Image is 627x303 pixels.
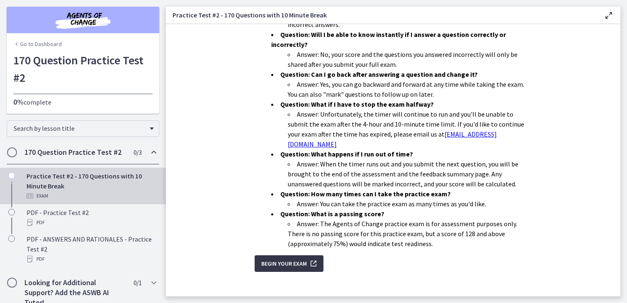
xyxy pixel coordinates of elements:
[288,159,532,189] li: Answer: When the timer runs out and you submit the next question, you will be brought to the end ...
[280,100,434,108] strong: Question: What if I have to stop the exam halfway?
[173,10,591,20] h3: Practice Test #2 - 170 Questions with 10 Minute Break
[288,49,532,69] li: Answer: No, your score and the questions you answered incorrectly will only be shared after you s...
[13,51,153,86] h1: 170 Question Practice Test #2
[280,210,384,218] strong: Question: What is a passing score?
[280,190,451,198] strong: Question: How many times can I take the practice exam?
[288,79,532,99] li: Answer: Yes, you can go backward and forward at any time while taking the exam. You can also "mar...
[13,97,24,107] span: 0%
[7,120,159,137] div: Search by lesson title
[13,40,62,48] a: Go to Dashboard
[27,171,156,201] div: Practice Test #2 - 170 Questions with 10 Minute Break
[261,259,307,269] span: Begin Your Exam
[33,10,133,30] img: Agents of Change Social Work Test Prep
[134,147,141,157] span: 0 / 3
[24,147,126,157] h2: 170 Question Practice Test #2
[280,70,478,78] strong: Question: Can I go back after answering a question and change it?
[13,97,153,107] p: complete
[280,150,413,158] strong: Question: What happens if I run out of time?
[27,234,156,264] div: PDF - ANSWERS AND RATIONALES - Practice Test #2
[27,217,156,227] div: PDF
[271,30,506,49] strong: Question: Will I be able to know instantly if I answer a question correctly or incorrectly?
[27,208,156,227] div: PDF - Practice Test #2
[27,191,156,201] div: Exam
[134,278,141,288] span: 0 / 1
[288,219,532,249] li: Answer: The Agents of Change practice exam is for assessment purposes only. There is no passing s...
[14,124,146,132] span: Search by lesson title
[288,109,532,149] li: Answer: Unfortunately, the timer will continue to run and you'll be unable to submit the exam aft...
[288,199,532,209] li: Answer: You can take the practice exam as many times as you'd like.
[255,255,323,272] button: Begin Your Exam
[27,254,156,264] div: PDF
